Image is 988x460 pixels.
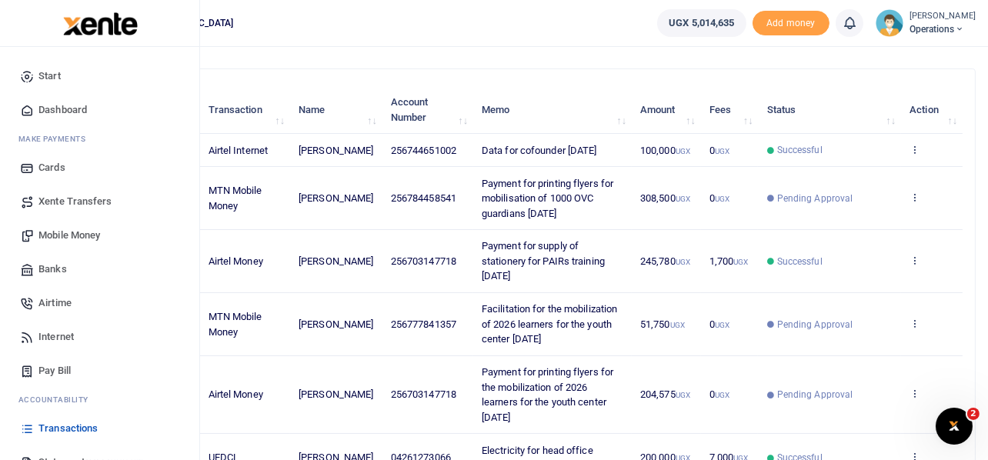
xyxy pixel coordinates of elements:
[482,366,613,423] span: Payment for printing flyers for the mobilization of 2026 learners for the youth center [DATE]
[777,143,823,157] span: Successful
[299,388,373,400] span: [PERSON_NAME]
[715,321,729,329] small: UGX
[640,255,690,267] span: 245,780
[12,286,187,320] a: Airtime
[640,145,690,156] span: 100,000
[391,388,456,400] span: 256703147718
[482,145,597,156] span: Data for cofounder [DATE]
[209,255,263,267] span: Airtel Money
[936,408,973,445] iframe: Intercom live chat
[12,388,187,412] li: Ac
[910,22,976,36] span: Operations
[709,388,729,400] span: 0
[758,86,901,134] th: Status: activate to sort column ascending
[382,86,473,134] th: Account Number: activate to sort column ascending
[709,255,749,267] span: 1,700
[709,145,729,156] span: 0
[38,421,98,436] span: Transactions
[209,311,262,338] span: MTN Mobile Money
[640,388,690,400] span: 204,575
[38,68,61,84] span: Start
[38,329,74,345] span: Internet
[299,255,373,267] span: [PERSON_NAME]
[657,9,746,37] a: UGX 5,014,635
[38,194,112,209] span: Xente Transfers
[876,9,903,37] img: profile-user
[901,86,963,134] th: Action: activate to sort column ascending
[12,252,187,286] a: Banks
[12,320,187,354] a: Internet
[473,86,632,134] th: Memo: activate to sort column ascending
[482,240,605,282] span: Payment for supply of stationery for PAIRs training [DATE]
[12,185,187,218] a: Xente Transfers
[715,391,729,399] small: UGX
[910,10,976,23] small: [PERSON_NAME]
[38,295,72,311] span: Airtime
[715,147,729,155] small: UGX
[632,86,701,134] th: Amount: activate to sort column ascending
[209,185,262,212] span: MTN Mobile Money
[12,93,187,127] a: Dashboard
[753,16,829,28] a: Add money
[30,394,88,405] span: countability
[26,133,86,145] span: ake Payments
[676,258,690,266] small: UGX
[299,192,373,204] span: [PERSON_NAME]
[299,145,373,156] span: [PERSON_NAME]
[669,15,734,31] span: UGX 5,014,635
[676,147,690,155] small: UGX
[709,192,729,204] span: 0
[38,160,65,175] span: Cards
[209,388,263,400] span: Airtel Money
[753,11,829,36] li: Toup your wallet
[967,408,980,420] span: 2
[670,321,685,329] small: UGX
[391,318,456,330] span: 256777841357
[63,12,138,35] img: logo-large
[753,11,829,36] span: Add money
[482,303,617,345] span: Facilitation for the mobilization of 2026 learners for the youth center [DATE]
[12,354,187,388] a: Pay Bill
[777,192,853,205] span: Pending Approval
[777,388,853,402] span: Pending Approval
[876,9,976,37] a: profile-user [PERSON_NAME] Operations
[38,363,71,378] span: Pay Bill
[715,195,729,203] small: UGX
[38,102,87,118] span: Dashboard
[299,318,373,330] span: [PERSON_NAME]
[12,127,187,151] li: M
[640,318,685,330] span: 51,750
[12,59,187,93] a: Start
[777,318,853,332] span: Pending Approval
[733,258,748,266] small: UGX
[209,145,269,156] span: Airtel Internet
[676,195,690,203] small: UGX
[12,218,187,252] a: Mobile Money
[391,255,456,267] span: 256703147718
[640,192,690,204] span: 308,500
[701,86,759,134] th: Fees: activate to sort column ascending
[38,262,67,277] span: Banks
[38,228,100,243] span: Mobile Money
[12,151,187,185] a: Cards
[676,391,690,399] small: UGX
[12,412,187,445] a: Transactions
[777,255,823,268] span: Successful
[651,9,752,37] li: Wallet ballance
[391,145,456,156] span: 256744651002
[199,86,290,134] th: Transaction: activate to sort column ascending
[391,192,456,204] span: 256784458541
[482,178,613,219] span: Payment for printing flyers for mobilisation of 1000 OVC guardians [DATE]
[290,86,382,134] th: Name: activate to sort column ascending
[709,318,729,330] span: 0
[62,17,138,28] a: logo-small logo-large logo-large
